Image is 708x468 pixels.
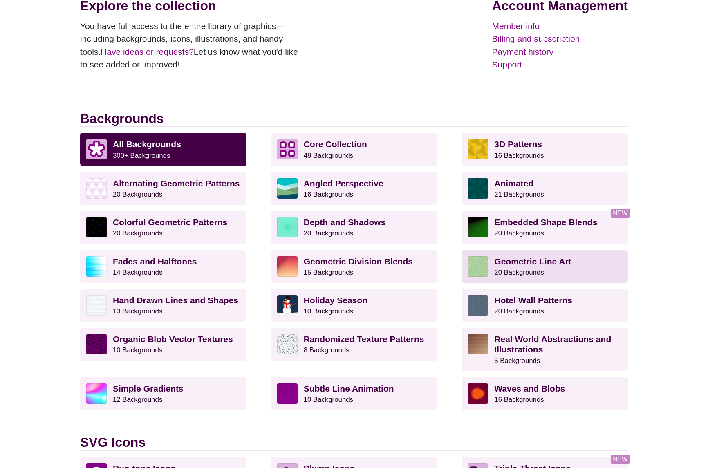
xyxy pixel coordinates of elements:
[468,383,488,404] img: various uneven centered blobs
[494,396,544,403] small: 16 Backgrounds
[277,256,298,277] img: red-to-yellow gradient large pixel grid
[113,217,227,227] strong: Colorful Geometric Patterns
[86,295,107,316] img: white subtle wave background
[113,296,238,305] strong: Hand Drawn Lines and Shapes
[494,307,544,315] small: 20 Backgrounds
[304,296,367,305] strong: Holiday Season
[304,217,386,227] strong: Depth and Shadows
[271,377,437,410] a: Subtle Line Animation10 Backgrounds
[494,229,544,237] small: 20 Backgrounds
[86,217,107,237] img: a rainbow pattern of outlined geometric shapes
[80,377,246,410] a: Simple Gradients12 Backgrounds
[271,172,437,205] a: Angled Perspective16 Backgrounds
[494,139,542,149] strong: 3D Patterns
[101,47,194,56] a: Have ideas or requests?
[462,377,628,410] a: Waves and Blobs16 Backgrounds
[462,250,628,283] a: Geometric Line Art20 Backgrounds
[462,328,628,371] a: Real World Abstractions and Illustrations5 Backgrounds
[494,257,571,266] strong: Geometric Line Art
[113,396,162,403] small: 12 Backgrounds
[113,190,162,198] small: 20 Backgrounds
[492,45,628,58] a: Payment history
[462,172,628,205] a: Animated21 Backgrounds
[304,257,413,266] strong: Geometric Division Blends
[468,178,488,199] img: green rave light effect animated background
[113,307,162,315] small: 13 Backgrounds
[80,211,246,244] a: Colorful Geometric Patterns20 Backgrounds
[277,383,298,404] img: a line grid with a slope perspective
[113,334,233,344] strong: Organic Blob Vector Textures
[80,434,628,450] h2: SVG Icons
[304,396,353,403] small: 10 Backgrounds
[80,133,246,166] a: All Backgrounds 300+ Backgrounds
[80,20,305,71] p: You have full access to the entire library of graphics—including backgrounds, icons, illustration...
[494,357,540,365] small: 5 Backgrounds
[492,20,628,33] a: Member info
[494,334,611,354] strong: Real World Abstractions and Illustrations
[304,307,353,315] small: 10 Backgrounds
[277,334,298,354] img: gray texture pattern on white
[277,178,298,199] img: abstract landscape with sky mountains and water
[271,250,437,283] a: Geometric Division Blends15 Backgrounds
[113,346,162,354] small: 10 Backgrounds
[304,139,367,149] strong: Core Collection
[113,384,184,393] strong: Simple Gradients
[304,152,353,159] small: 48 Backgrounds
[494,217,597,227] strong: Embedded Shape Blends
[271,328,437,361] a: Randomized Texture Patterns8 Backgrounds
[113,257,197,266] strong: Fades and Halftones
[468,139,488,159] img: fancy golden cube pattern
[462,211,628,244] a: Embedded Shape Blends20 Backgrounds
[304,229,353,237] small: 20 Backgrounds
[113,269,162,276] small: 14 Backgrounds
[462,133,628,166] a: 3D Patterns16 Backgrounds
[492,58,628,71] a: Support
[304,334,424,344] strong: Randomized Texture Patterns
[277,217,298,237] img: green layered rings within rings
[271,133,437,166] a: Core Collection 48 Backgrounds
[492,32,628,45] a: Billing and subscription
[468,334,488,354] img: wooden floor pattern
[462,289,628,322] a: Hotel Wall Patterns20 Backgrounds
[113,179,240,188] strong: Alternating Geometric Patterns
[80,289,246,322] a: Hand Drawn Lines and Shapes13 Backgrounds
[494,179,533,188] strong: Animated
[494,296,572,305] strong: Hotel Wall Patterns
[468,256,488,277] img: geometric web of connecting lines
[304,179,383,188] strong: Angled Perspective
[494,190,544,198] small: 21 Backgrounds
[80,172,246,205] a: Alternating Geometric Patterns20 Backgrounds
[494,384,565,393] strong: Waves and Blobs
[113,229,162,237] small: 20 Backgrounds
[86,256,107,277] img: blue lights stretching horizontally over white
[468,217,488,237] img: green to black rings rippling away from corner
[304,269,353,276] small: 15 Backgrounds
[80,250,246,283] a: Fades and Halftones14 Backgrounds
[494,152,544,159] small: 16 Backgrounds
[468,295,488,316] img: intersecting outlined circles formation pattern
[86,178,107,199] img: light purple and white alternating triangle pattern
[304,190,353,198] small: 16 Backgrounds
[113,139,181,149] strong: All Backgrounds
[86,383,107,404] img: colorful radial mesh gradient rainbow
[80,111,628,127] h2: Backgrounds
[494,269,544,276] small: 20 Backgrounds
[304,346,350,354] small: 8 Backgrounds
[304,384,394,393] strong: Subtle Line Animation
[277,295,298,316] img: vector art snowman with black hat, branch arms, and carrot nose
[80,328,246,361] a: Organic Blob Vector Textures10 Backgrounds
[271,289,437,322] a: Holiday Season10 Backgrounds
[86,334,107,354] img: Purple vector splotches
[113,152,170,159] small: 300+ Backgrounds
[271,211,437,244] a: Depth and Shadows20 Backgrounds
